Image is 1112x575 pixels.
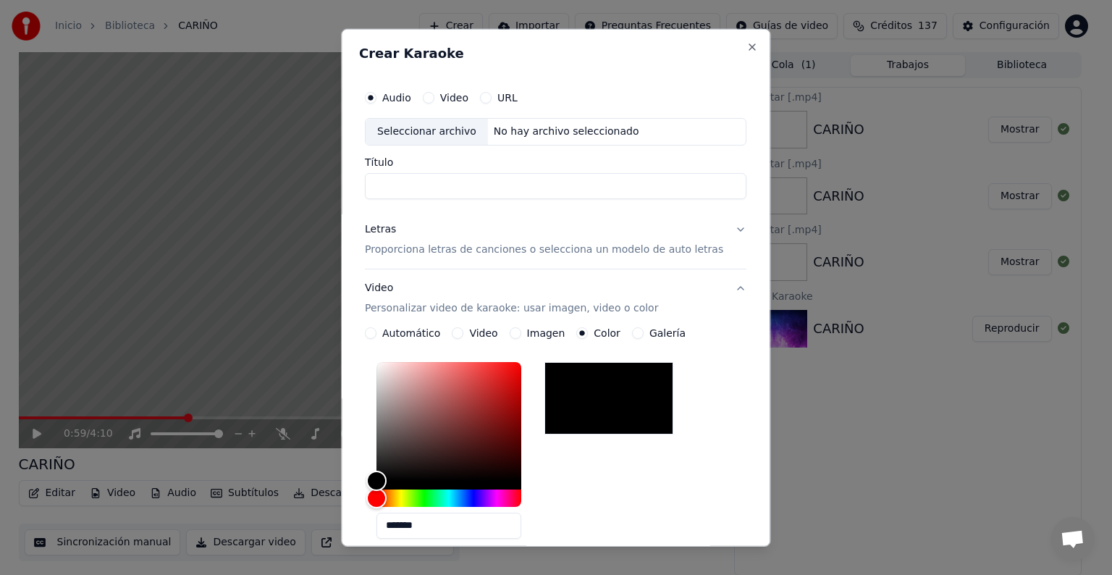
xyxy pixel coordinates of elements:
[376,490,521,507] div: Hue
[366,119,488,145] div: Seleccionar archivo
[382,328,440,338] label: Automático
[365,157,746,167] label: Título
[440,93,468,103] label: Video
[527,328,565,338] label: Imagen
[359,47,752,60] h2: Crear Karaoke
[365,281,658,316] div: Video
[470,328,498,338] label: Video
[649,328,686,338] label: Galería
[497,93,518,103] label: URL
[365,243,723,257] p: Proporciona letras de canciones o selecciona un modelo de auto letras
[376,362,521,481] div: Color
[365,269,746,327] button: VideoPersonalizar video de karaoke: usar imagen, video o color
[365,211,746,269] button: LetrasProporciona letras de canciones o selecciona un modelo de auto letras
[365,222,396,237] div: Letras
[365,301,658,316] p: Personalizar video de karaoke: usar imagen, video o color
[594,328,621,338] label: Color
[382,93,411,103] label: Audio
[488,125,645,139] div: No hay archivo seleccionado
